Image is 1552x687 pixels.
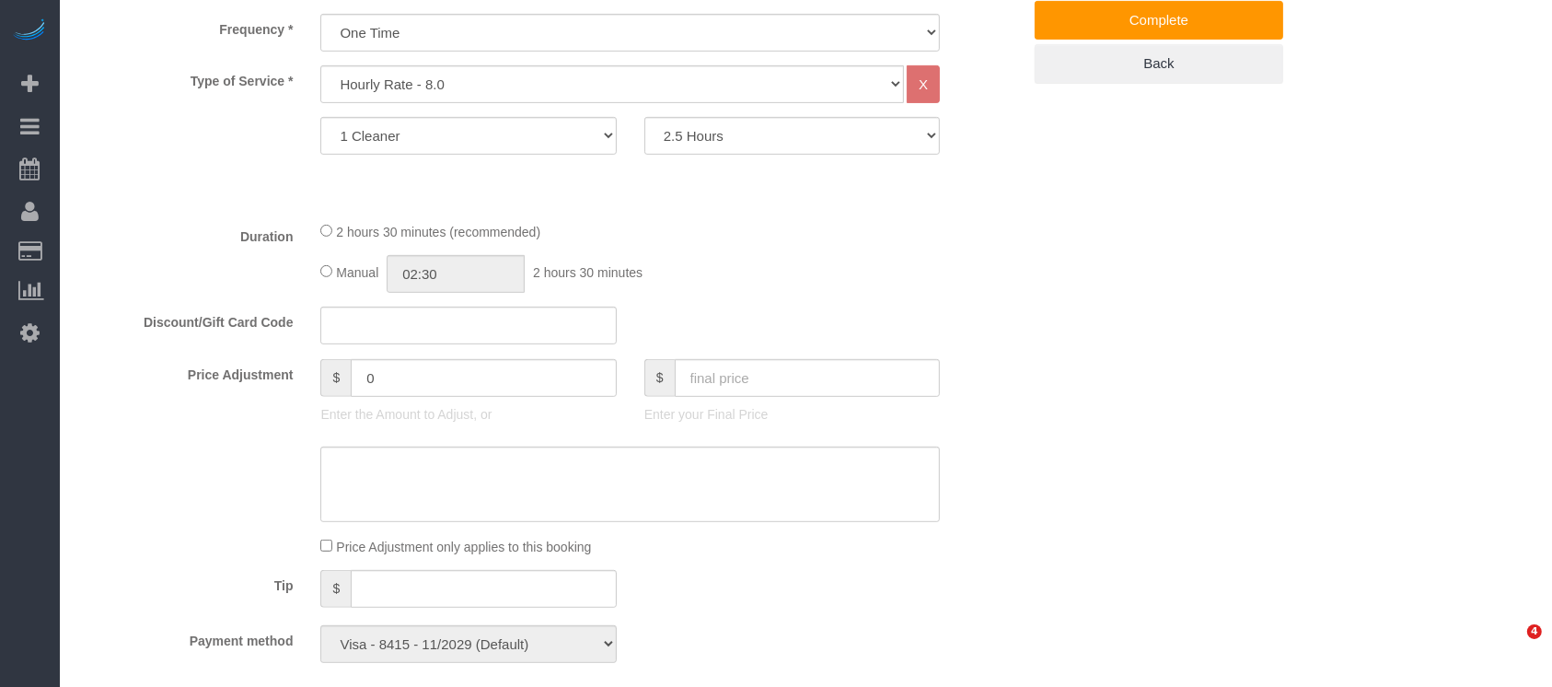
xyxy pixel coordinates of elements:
[64,307,307,332] label: Discount/Gift Card Code
[1035,1,1283,40] a: Complete
[64,359,307,384] label: Price Adjustment
[644,405,940,424] p: Enter your Final Price
[64,625,307,650] label: Payment method
[336,225,540,239] span: 2 hours 30 minutes (recommended)
[336,265,378,280] span: Manual
[533,265,643,280] span: 2 hours 30 minutes
[320,405,616,424] p: Enter the Amount to Adjust, or
[336,540,591,554] span: Price Adjustment only applies to this booking
[1035,44,1283,83] a: Back
[675,359,941,397] input: final price
[320,359,351,397] span: $
[64,570,307,595] label: Tip
[644,359,675,397] span: $
[320,570,351,608] span: $
[11,18,48,44] img: Automaid Logo
[64,65,307,90] label: Type of Service *
[1527,624,1542,639] span: 4
[1489,624,1534,669] iframe: Intercom live chat
[64,221,307,246] label: Duration
[64,14,307,39] label: Frequency *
